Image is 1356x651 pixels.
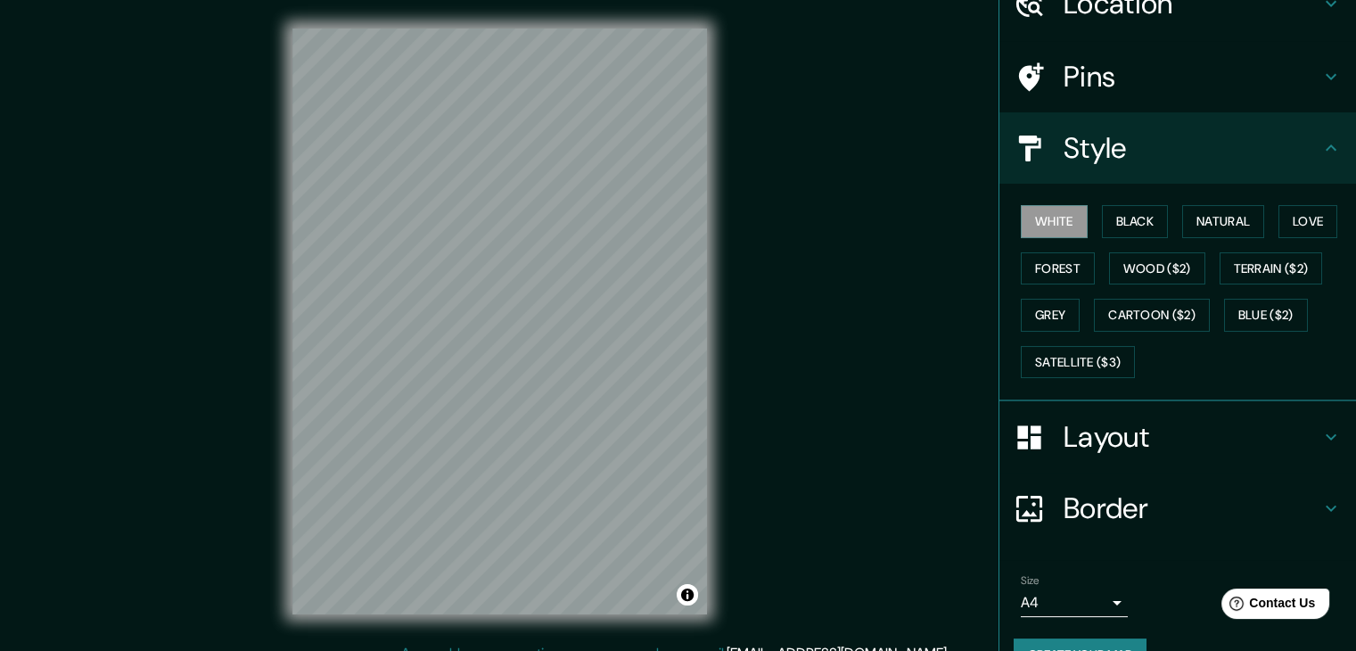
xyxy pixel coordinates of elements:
button: Wood ($2) [1109,252,1205,285]
button: Blue ($2) [1224,299,1308,332]
div: Style [999,112,1356,184]
div: Pins [999,41,1356,112]
button: Natural [1182,205,1264,238]
h4: Layout [1064,419,1320,455]
div: Border [999,473,1356,544]
button: White [1021,205,1088,238]
button: Cartoon ($2) [1094,299,1210,332]
button: Love [1278,205,1337,238]
label: Size [1021,573,1040,589]
button: Satellite ($3) [1021,346,1135,379]
h4: Pins [1064,59,1320,95]
canvas: Map [292,29,707,614]
iframe: Help widget launcher [1197,581,1336,631]
button: Grey [1021,299,1080,332]
div: Layout [999,401,1356,473]
button: Toggle attribution [677,584,698,606]
button: Terrain ($2) [1220,252,1323,285]
div: A4 [1021,589,1128,617]
button: Black [1102,205,1169,238]
h4: Style [1064,130,1320,166]
button: Forest [1021,252,1095,285]
h4: Border [1064,490,1320,526]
